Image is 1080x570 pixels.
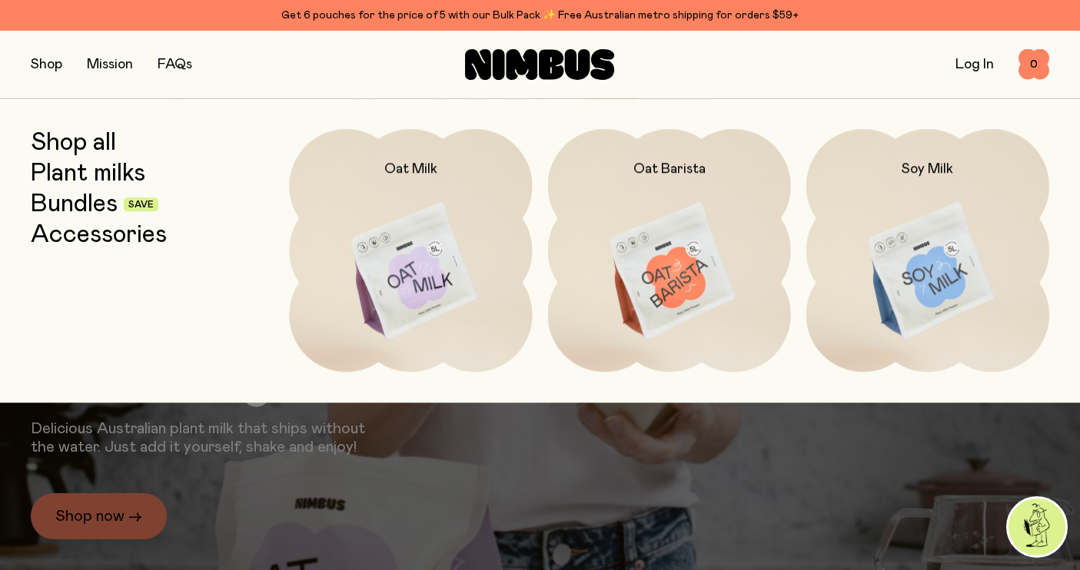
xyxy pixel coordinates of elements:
[633,160,706,178] h2: Oat Barista
[31,191,118,218] a: Bundles
[1019,49,1049,80] button: 0
[902,160,953,178] h2: Soy Milk
[548,129,791,372] a: Oat Barista
[384,160,437,178] h2: Oat Milk
[128,200,154,210] span: Save
[31,129,116,157] a: Shop all
[806,129,1049,372] a: Soy Milk
[1009,499,1065,555] img: agent
[87,58,133,71] a: Mission
[955,58,994,71] a: Log In
[158,58,192,71] a: FAQs
[31,160,145,187] a: Plant milks
[289,129,532,372] a: Oat Milk
[31,6,1049,25] div: Get 6 pouches for the price of 5 with our Bulk Pack ✨ Free Australian metro shipping for orders $59+
[31,221,167,249] a: Accessories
